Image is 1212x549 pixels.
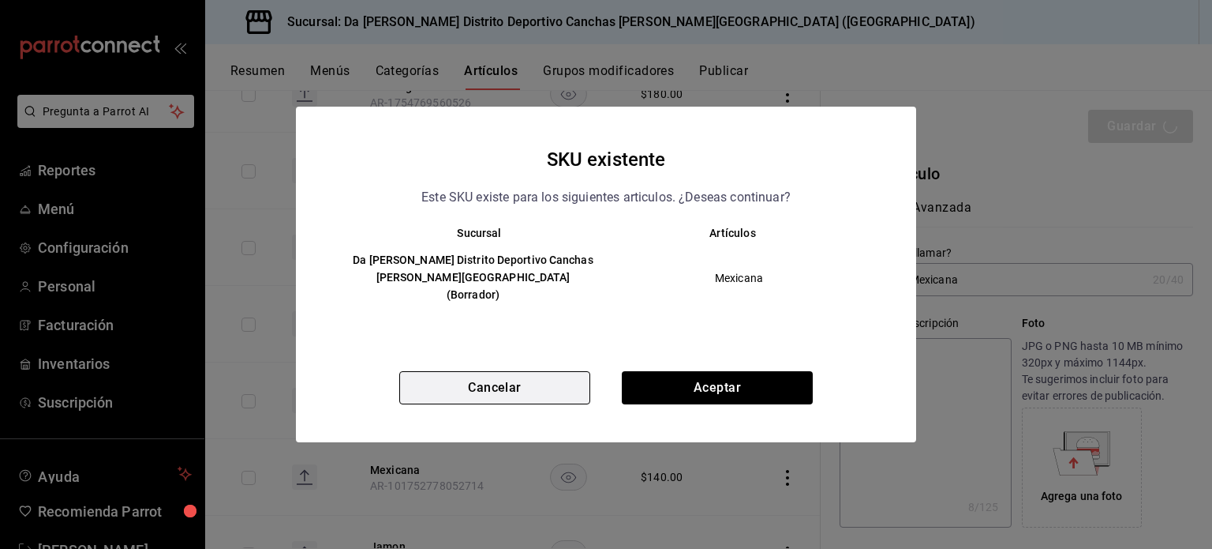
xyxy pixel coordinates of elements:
th: Sucursal [327,227,606,239]
th: Artículos [606,227,885,239]
button: Aceptar [622,371,813,404]
h6: Da [PERSON_NAME] Distrito Deportivo Canchas [PERSON_NAME][GEOGRAPHIC_DATA] (Borrador) [353,252,593,304]
span: Mexicana [619,270,858,286]
button: Cancelar [399,371,590,404]
p: Este SKU existe para los siguientes articulos. ¿Deseas continuar? [421,187,791,208]
h4: SKU existente [547,145,666,175]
